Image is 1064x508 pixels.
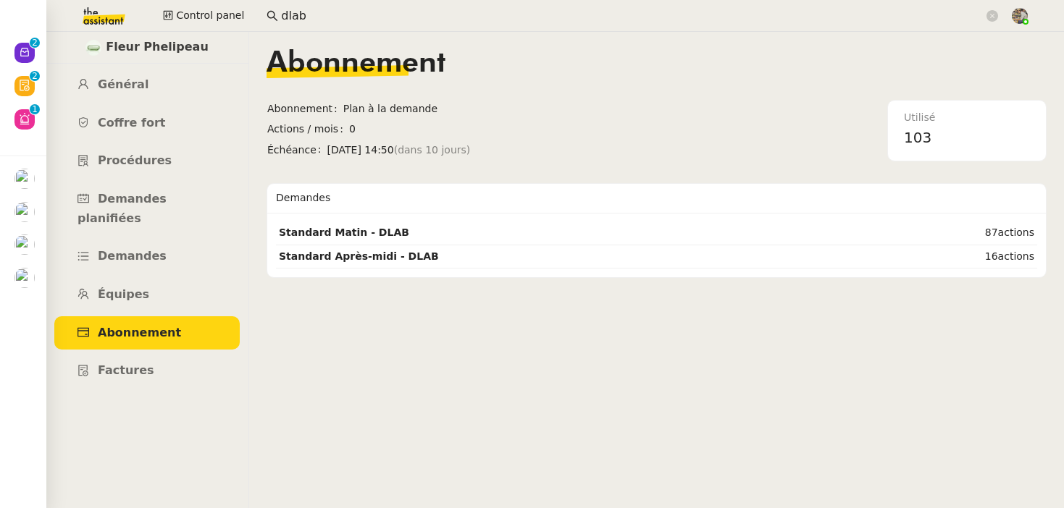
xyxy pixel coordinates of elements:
[998,250,1034,262] span: actions
[394,142,471,158] span: (dans 10 jours)
[98,77,148,91] span: Général
[267,49,445,78] span: Abonnement
[54,316,240,350] a: Abonnement
[14,268,35,288] img: users%2FHIWaaSoTa5U8ssS5t403NQMyZZE3%2Favatar%2Fa4be050e-05fa-4f28-bbe7-e7e8e4788720
[98,153,172,167] span: Procédures
[54,68,240,102] a: Général
[276,184,1037,213] div: Demandes
[349,121,637,137] span: 0
[32,38,38,51] p: 2
[154,6,253,26] button: Control panel
[78,192,167,225] span: Demandes planifiées
[54,278,240,312] a: Équipes
[176,7,244,24] span: Control panel
[279,227,409,238] strong: Standard Matin - DLAB
[1012,8,1028,24] img: 388bd129-7e3b-4cb1-84b4-92a3d763e9b7
[54,144,240,178] a: Procédures
[98,363,154,377] span: Factures
[14,202,35,222] img: users%2FHIWaaSoTa5U8ssS5t403NQMyZZE3%2Favatar%2Fa4be050e-05fa-4f28-bbe7-e7e8e4788720
[30,71,40,81] nz-badge-sup: 2
[281,7,984,26] input: Rechercher
[32,71,38,84] p: 2
[279,250,439,262] strong: Standard Après-midi - DLAB
[904,129,931,146] span: 103
[847,221,1037,245] td: 87
[30,104,40,114] nz-badge-sup: 1
[847,245,1037,268] td: 16
[106,38,209,57] span: Fleur Phelipeau
[54,240,240,274] a: Demandes
[14,169,35,189] img: users%2FHIWaaSoTa5U8ssS5t403NQMyZZE3%2Favatar%2Fa4be050e-05fa-4f28-bbe7-e7e8e4788720
[267,121,349,137] span: Actions / mois
[98,287,149,301] span: Équipes
[30,38,40,48] nz-badge-sup: 2
[267,101,343,117] span: Abonnement
[998,227,1034,238] span: actions
[54,182,240,235] a: Demandes planifiées
[904,109,1030,126] div: Utilisé
[14,234,35,255] img: users%2FHIWaaSoTa5U8ssS5t403NQMyZZE3%2Favatar%2Fa4be050e-05fa-4f28-bbe7-e7e8e4788720
[98,116,166,130] span: Coffre fort
[343,101,637,117] span: Plan à la demande
[267,142,327,158] span: Échéance
[98,326,181,339] span: Abonnement
[85,40,101,56] img: 7f9b6497-4ade-4d5b-ae17-2cbe23708554
[54,106,240,140] a: Coffre fort
[32,104,38,117] p: 1
[327,142,637,158] span: [DATE] 14:50
[98,249,167,263] span: Demandes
